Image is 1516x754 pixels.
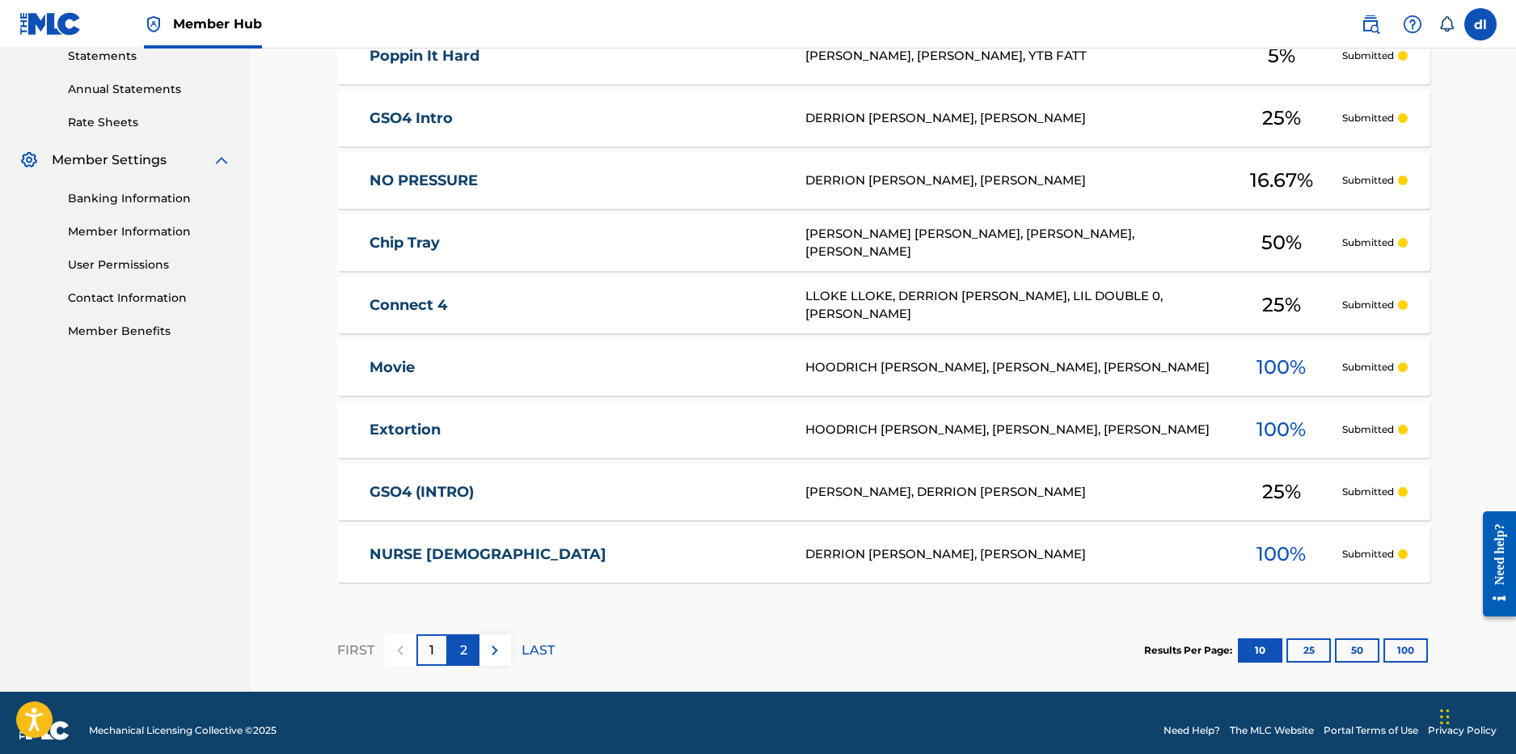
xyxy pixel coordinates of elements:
[369,47,783,66] a: Poppin It Hard
[1440,693,1450,741] div: Drag
[52,150,167,170] span: Member Settings
[68,81,231,98] a: Annual Statements
[1438,16,1455,32] div: Notifications
[1341,49,1393,63] p: Submitted
[1238,638,1282,663] button: 10
[1361,15,1380,34] img: search
[1383,638,1428,663] button: 100
[1341,547,1393,561] p: Submitted
[1403,15,1422,34] img: help
[1435,676,1516,754] iframe: Chat Widget
[1396,8,1429,40] div: Help
[429,641,434,660] p: 1
[522,641,555,660] p: LAST
[19,150,39,170] img: Member Settings
[68,114,231,131] a: Rate Sheets
[1261,104,1300,133] span: 25 %
[337,641,374,660] p: FIRST
[1341,360,1393,375] p: Submitted
[805,172,1221,190] div: DERRION [PERSON_NAME], [PERSON_NAME]
[1335,638,1379,663] button: 50
[1144,643,1236,658] p: Results Per Page:
[460,641,467,660] p: 2
[1324,723,1418,738] a: Portal Terms of Use
[805,545,1221,564] div: DERRION [PERSON_NAME], [PERSON_NAME]
[369,421,783,439] a: Extortion
[805,483,1221,502] div: [PERSON_NAME], DERRION [PERSON_NAME]
[369,172,783,190] a: NO PRESSURE
[805,225,1221,261] div: [PERSON_NAME] [PERSON_NAME], [PERSON_NAME], [PERSON_NAME]
[805,287,1221,324] div: LLOKE LLOKE, DERRION [PERSON_NAME], LIL DOUBLE 0, [PERSON_NAME]
[805,358,1221,377] div: HOODRICH [PERSON_NAME], [PERSON_NAME], [PERSON_NAME]
[1341,422,1393,437] p: Submitted
[1163,723,1220,738] a: Need Help?
[1230,723,1314,738] a: The MLC Website
[144,15,163,34] img: Top Rightsholder
[1256,353,1306,382] span: 100 %
[1341,235,1393,250] p: Submitted
[1354,8,1387,40] a: Public Search
[89,723,277,738] span: Mechanical Licensing Collective © 2025
[1256,415,1306,444] span: 100 %
[68,48,231,65] a: Statements
[68,323,231,340] a: Member Benefits
[485,641,505,660] img: right
[369,545,783,564] a: NURSE [DEMOGRAPHIC_DATA]
[1286,638,1331,663] button: 25
[1267,41,1294,70] span: 5 %
[369,234,783,252] a: Chip Tray
[1341,298,1393,312] p: Submitted
[1261,477,1300,506] span: 25 %
[805,421,1221,439] div: HOODRICH [PERSON_NAME], [PERSON_NAME], [PERSON_NAME]
[68,256,231,273] a: User Permissions
[369,483,783,502] a: GSO4 (INTRO)
[805,109,1221,128] div: DERRION [PERSON_NAME], [PERSON_NAME]
[805,47,1221,66] div: [PERSON_NAME], [PERSON_NAME], YTB FATT
[1341,173,1393,188] p: Submitted
[1261,228,1301,257] span: 50 %
[68,223,231,240] a: Member Information
[68,290,231,307] a: Contact Information
[1464,8,1497,40] div: User Menu
[1428,723,1497,738] a: Privacy Policy
[369,296,783,315] a: Connect 4
[68,190,231,207] a: Banking Information
[1341,111,1393,125] p: Submitted
[173,15,262,33] span: Member Hub
[1249,166,1312,195] span: 16.67 %
[1261,290,1300,320] span: 25 %
[369,358,783,377] a: Movie
[1341,485,1393,499] p: Submitted
[1471,498,1516,629] iframe: Resource Center
[1256,540,1306,569] span: 100 %
[369,109,783,128] a: GSO4 Intro
[212,150,231,170] img: expand
[19,12,82,36] img: MLC Logo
